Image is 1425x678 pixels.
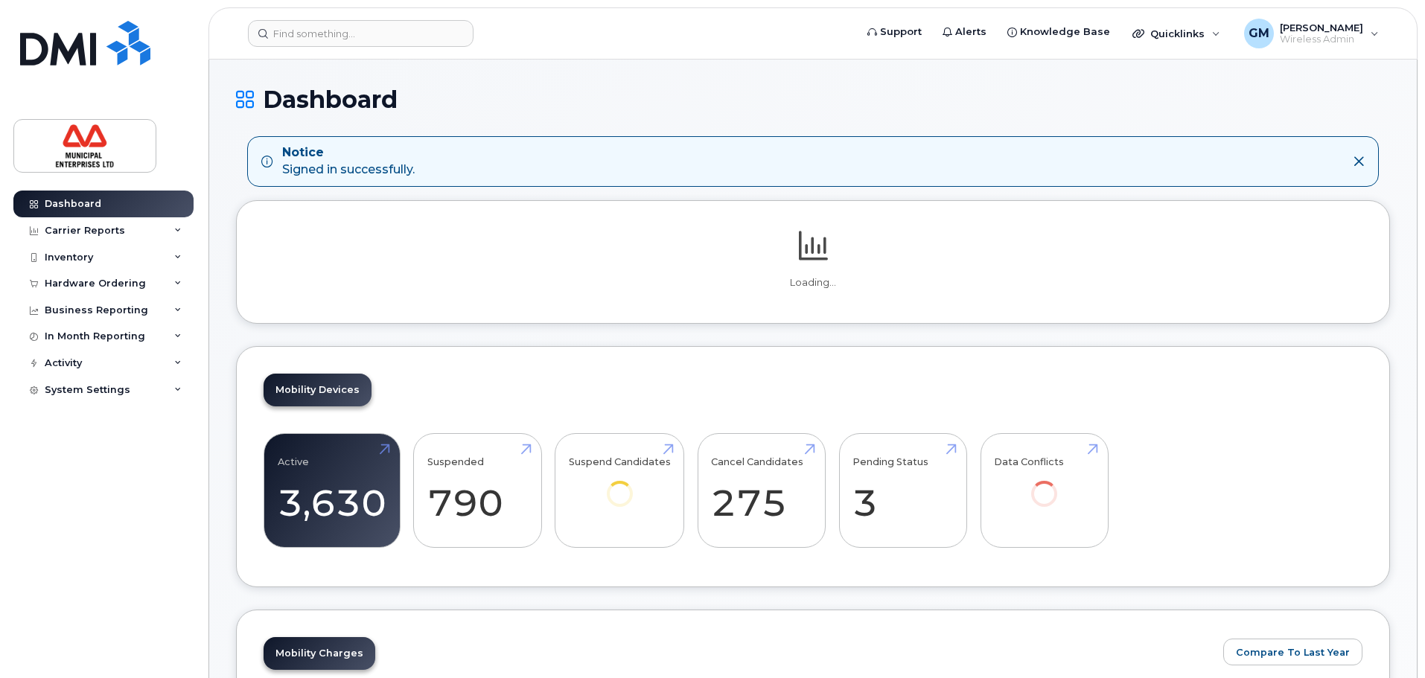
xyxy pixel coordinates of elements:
p: Loading... [264,276,1362,290]
div: Signed in successfully. [282,144,415,179]
a: Suspend Candidates [569,441,671,527]
h1: Dashboard [236,86,1390,112]
a: Suspended 790 [427,441,528,540]
a: Active 3,630 [278,441,386,540]
a: Pending Status 3 [852,441,953,540]
a: Cancel Candidates 275 [711,441,812,540]
button: Compare To Last Year [1223,639,1362,665]
a: Mobility Devices [264,374,372,406]
a: Data Conflicts [994,441,1094,527]
a: Mobility Charges [264,637,375,670]
span: Compare To Last Year [1236,645,1350,659]
strong: Notice [282,144,415,161]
